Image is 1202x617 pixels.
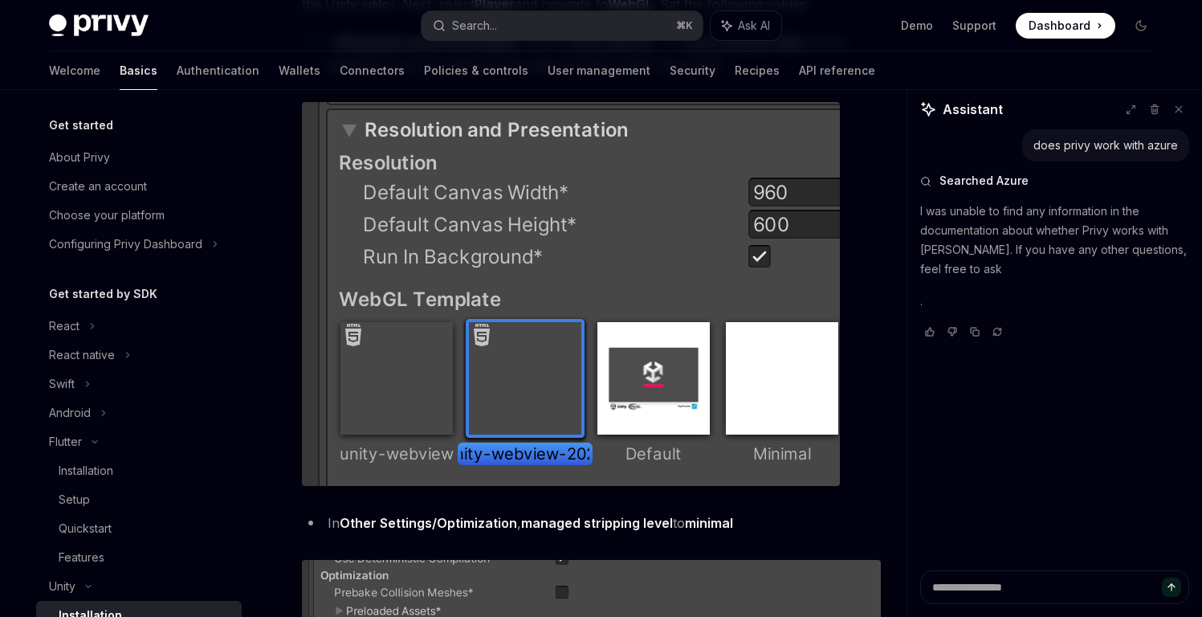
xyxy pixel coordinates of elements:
[901,18,933,34] a: Demo
[920,292,1189,311] p: .
[49,284,157,304] h5: Get started by SDK
[36,143,242,172] a: About Privy
[49,317,79,336] div: React
[49,206,165,225] div: Choose your platform
[424,51,528,90] a: Policies & controls
[36,201,242,230] a: Choose your platform
[36,543,242,572] a: Features
[49,374,75,394] div: Swift
[49,345,115,365] div: React native
[36,514,242,543] a: Quickstart
[676,19,693,32] span: ⌘ K
[670,51,715,90] a: Security
[49,51,100,90] a: Welcome
[1128,13,1154,39] button: Toggle dark mode
[49,403,91,423] div: Android
[952,18,996,34] a: Support
[422,11,703,40] button: Search...⌘K
[49,577,75,596] div: Unity
[340,515,517,531] strong: Other Settings/Optimization
[36,485,242,514] a: Setup
[548,51,650,90] a: User management
[36,456,242,485] a: Installation
[1029,18,1090,34] span: Dashboard
[685,515,733,531] strong: minimal
[340,51,405,90] a: Connectors
[279,51,320,90] a: Wallets
[49,432,82,452] div: Flutter
[735,51,780,90] a: Recipes
[1016,13,1115,39] a: Dashboard
[49,14,149,37] img: dark logo
[920,173,1189,189] button: Searched Azure
[59,490,90,509] div: Setup
[452,16,497,35] div: Search...
[49,148,110,167] div: About Privy
[302,512,881,534] li: In , to
[943,100,1003,119] span: Assistant
[49,235,202,254] div: Configuring Privy Dashboard
[738,18,770,34] span: Ask AI
[939,173,1029,189] span: Searched Azure
[302,102,840,486] img: webview-template
[177,51,259,90] a: Authentication
[920,202,1189,279] p: I was unable to find any information in the documentation about whether Privy works with [PERSON_...
[49,177,147,196] div: Create an account
[120,51,157,90] a: Basics
[59,519,112,538] div: Quickstart
[521,515,673,531] strong: managed stripping level
[36,172,242,201] a: Create an account
[1162,578,1181,597] button: Send message
[799,51,875,90] a: API reference
[59,461,113,480] div: Installation
[49,116,113,135] h5: Get started
[1033,137,1178,153] div: does privy work with azure
[711,11,781,40] button: Ask AI
[59,548,104,567] div: Features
